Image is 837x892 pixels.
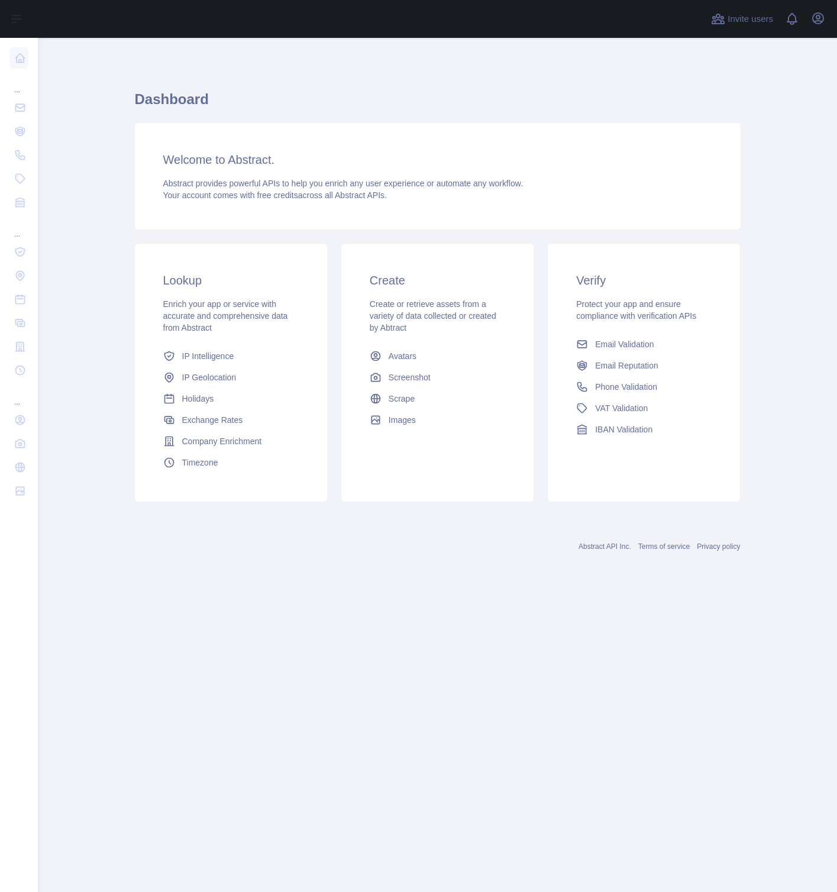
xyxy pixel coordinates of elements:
span: Email Validation [595,338,654,350]
span: IBAN Validation [595,424,652,435]
a: Company Enrichment [159,431,303,452]
a: Email Reputation [571,355,716,376]
a: IP Intelligence [159,345,303,367]
div: ... [9,71,28,95]
span: Images [389,414,416,426]
a: Images [365,409,510,431]
span: Timezone [182,457,218,468]
h1: Dashboard [135,90,741,118]
span: Holidays [182,393,214,405]
h3: Verify [576,272,712,289]
span: Abstract provides powerful APIs to help you enrich any user experience or automate any workflow. [163,179,523,188]
a: IP Geolocation [159,367,303,388]
a: Screenshot [365,367,510,388]
button: Invite users [709,9,775,28]
a: Abstract API Inc. [579,542,631,551]
span: Phone Validation [595,381,657,393]
a: VAT Validation [571,397,716,419]
a: Holidays [159,388,303,409]
div: ... [9,215,28,239]
span: Protect your app and ensure compliance with verification APIs [576,299,696,321]
span: Screenshot [389,371,431,383]
span: IP Geolocation [182,371,237,383]
span: Scrape [389,393,415,405]
span: Enrich your app or service with accurate and comprehensive data from Abstract [163,299,288,332]
a: Terms of service [638,542,690,551]
div: ... [9,383,28,407]
span: Exchange Rates [182,414,243,426]
a: Privacy policy [697,542,740,551]
span: VAT Validation [595,402,648,414]
span: Email Reputation [595,360,658,371]
h3: Create [370,272,505,289]
a: Phone Validation [571,376,716,397]
span: IP Intelligence [182,350,234,362]
span: Your account comes with across all Abstract APIs. [163,190,387,200]
span: Avatars [389,350,416,362]
span: Invite users [728,12,773,26]
h3: Welcome to Abstract. [163,151,712,168]
span: Create or retrieve assets from a variety of data collected or created by Abtract [370,299,496,332]
a: Timezone [159,452,303,473]
a: Scrape [365,388,510,409]
a: IBAN Validation [571,419,716,440]
a: Avatars [365,345,510,367]
span: free credits [257,190,298,200]
a: Exchange Rates [159,409,303,431]
a: Email Validation [571,334,716,355]
span: Company Enrichment [182,435,262,447]
h3: Lookup [163,272,299,289]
